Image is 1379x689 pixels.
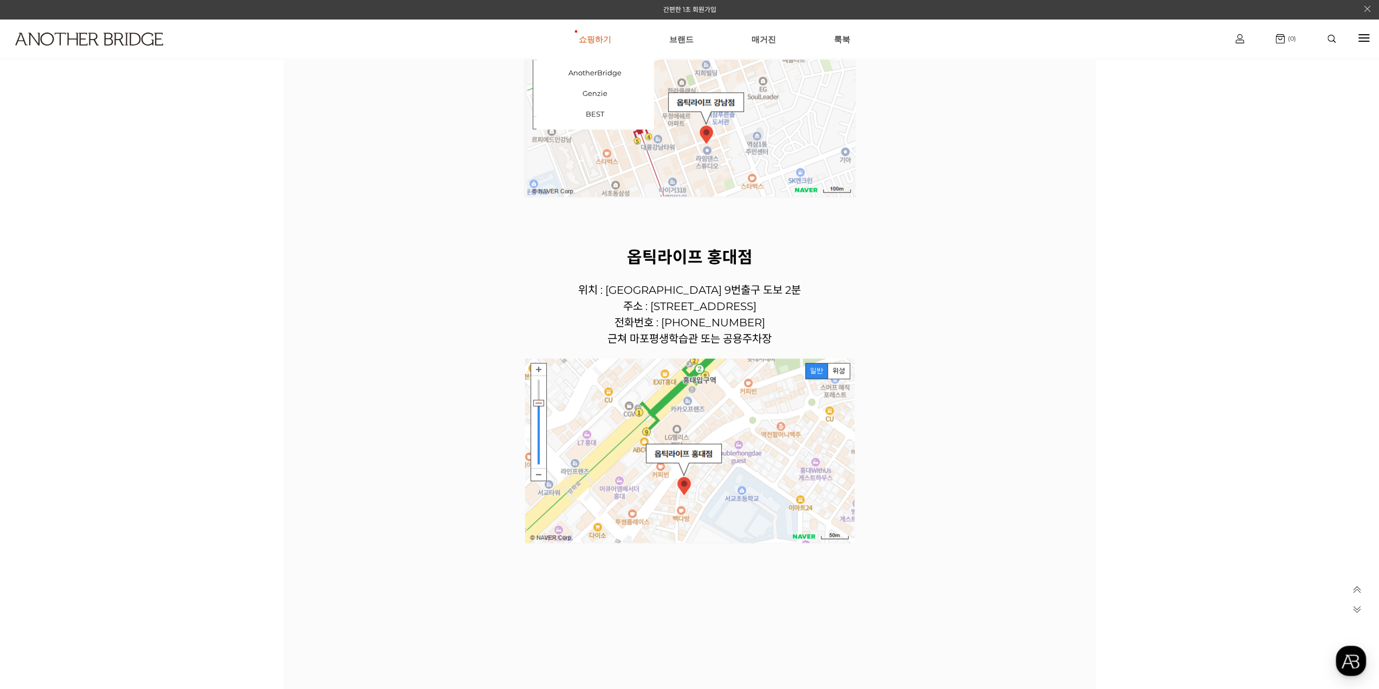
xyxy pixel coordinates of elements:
[623,300,756,313] span: 주소 : [STREET_ADDRESS]
[524,5,856,209] img: AiNLpkMo5tzpAAAAAElFTkSuQmCC
[663,5,716,14] a: 간편한 1초 회원가입
[752,20,776,59] a: 매거진
[140,344,208,371] a: 설정
[167,360,180,369] span: 설정
[536,104,653,124] a: BEST
[536,83,653,104] a: Genzie
[34,360,41,369] span: 홈
[1276,34,1296,43] a: (0)
[627,247,753,267] span: 옵틱라이프 홍대점
[834,20,850,59] a: 룩북
[536,62,653,83] a: AnotherBridge
[3,344,72,371] a: 홈
[72,344,140,371] a: 대화
[5,33,212,72] a: logo
[99,360,112,369] span: 대화
[1235,34,1244,43] img: cart
[607,332,772,345] span: 근쳐 마포평생학습관 또는 공용주차장
[578,284,801,297] span: 위치 : [GEOGRAPHIC_DATA] 9번출구 도보 2분
[1285,35,1296,42] span: (0)
[1276,34,1285,43] img: cart
[15,33,163,46] img: logo
[669,20,694,59] a: 브랜드
[525,359,854,555] img: 7xDPzxDPzxDPzxDPzxDPzxDNBn4P8HzccYQXbSSdIAAAAASUVORK5CYII=
[614,316,765,329] span: 전화번호 : [PHONE_NUMBER]
[1328,35,1336,43] img: search
[579,20,611,59] a: 쇼핑하기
